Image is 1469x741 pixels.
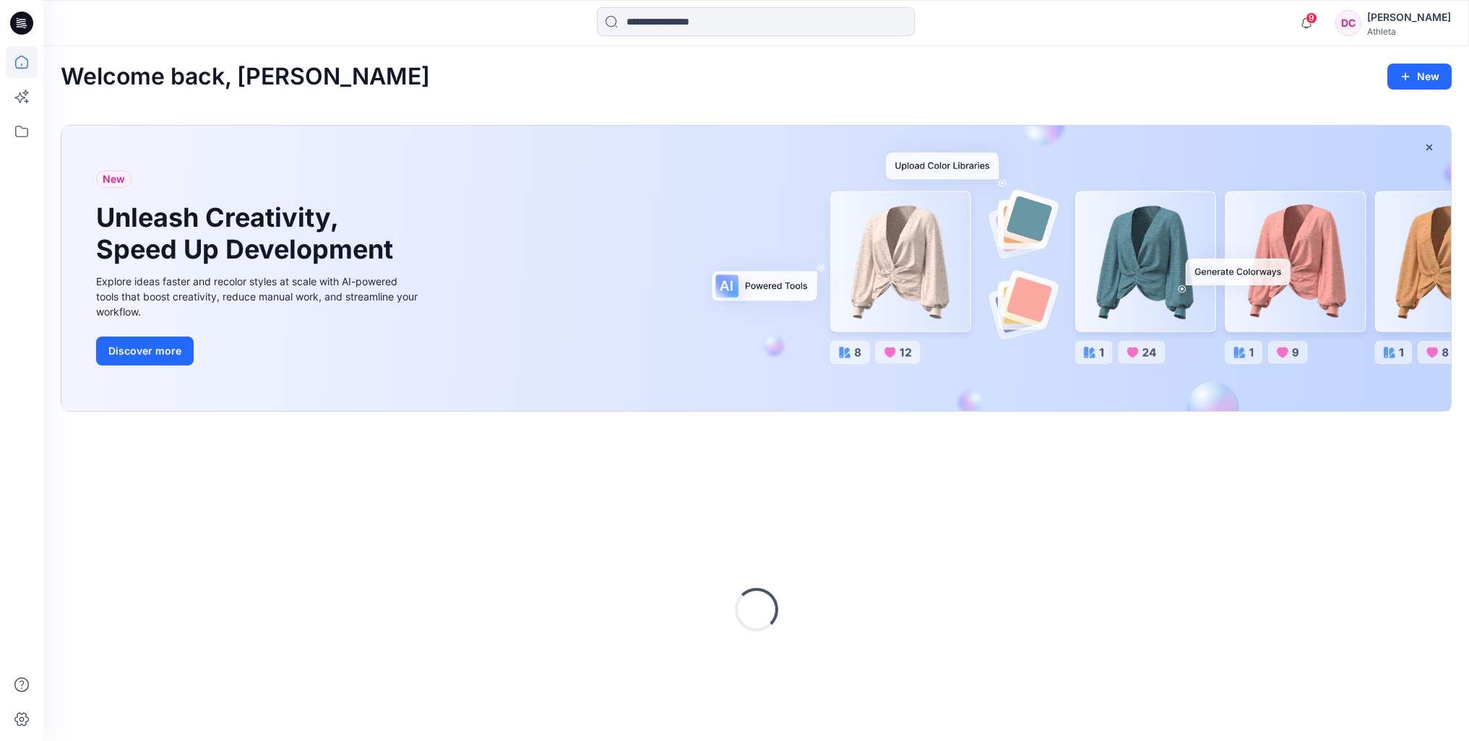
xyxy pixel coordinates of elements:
[103,170,125,188] span: New
[96,337,421,365] a: Discover more
[1367,26,1451,37] div: Athleta
[96,337,194,365] button: Discover more
[96,202,400,264] h1: Unleash Creativity, Speed Up Development
[96,274,421,319] div: Explore ideas faster and recolor styles at scale with AI-powered tools that boost creativity, red...
[1387,64,1452,90] button: New
[1335,10,1361,36] div: DC
[1306,12,1317,24] span: 9
[61,64,430,90] h2: Welcome back, [PERSON_NAME]
[1367,9,1451,26] div: [PERSON_NAME]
